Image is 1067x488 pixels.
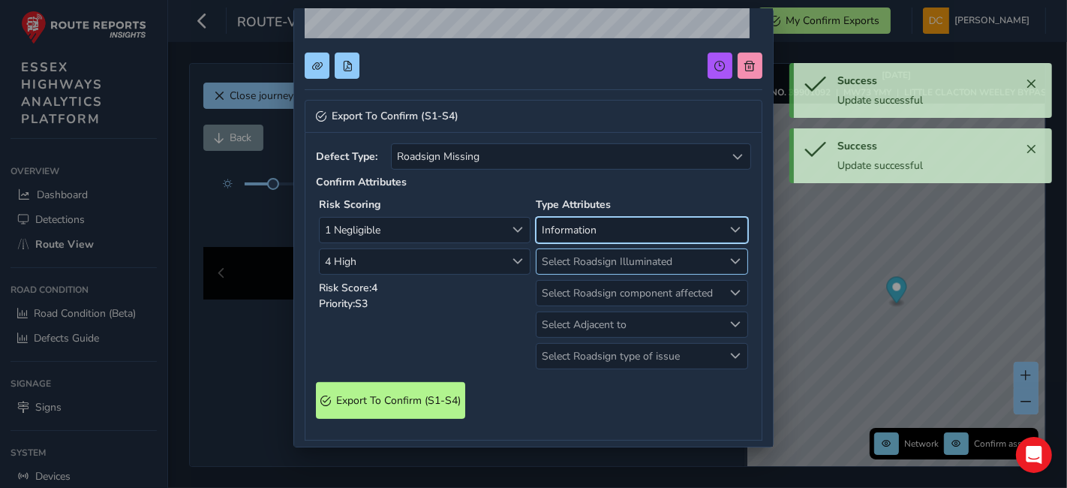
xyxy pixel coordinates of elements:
div: Collapse [305,133,762,441]
div: Consequence [506,218,530,242]
div: Select Roadsign type [723,218,747,242]
span: Information [537,218,723,242]
strong: Type Attributes [536,197,611,212]
strong: Risk Scoring [319,197,380,212]
div: Likelihood [506,249,530,274]
span: Select Roadsign Illuminated [537,249,723,274]
div: Select Roadsign Illuminated [723,249,747,274]
div: Update successful [837,158,1020,173]
span: Select Roadsign type of issue [537,344,723,369]
div: Select a type [726,144,750,169]
span: Success [837,74,877,88]
button: Close [1020,139,1041,160]
span: Export To Confirm (S1-S4) [332,111,458,122]
span: Export To Confirm (S1-S4) [336,393,461,408]
span: 1 Negligible [320,218,506,242]
span: Roadsign Missing [392,144,726,169]
button: Close [1020,74,1041,95]
span: Select Adjacent to [537,312,723,337]
div: Select Adjacent to [723,312,747,337]
div: Update successful [837,93,1020,107]
p: Priority: S3 [319,296,531,312]
strong: Defect Type: [316,149,386,164]
button: Export To Confirm (S1-S4) [316,382,465,419]
a: Collapse [305,100,762,133]
strong: Confirm Attributes [316,175,407,189]
p: Risk Score: 4 [319,280,531,296]
span: 4 High [320,249,506,274]
div: Open Intercom Messenger [1016,437,1052,473]
div: Select Roadsign component affected [723,281,747,306]
div: Select Roadsign type of issue [723,344,747,369]
span: Select Roadsign component affected [537,281,723,306]
span: Success [837,139,877,153]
